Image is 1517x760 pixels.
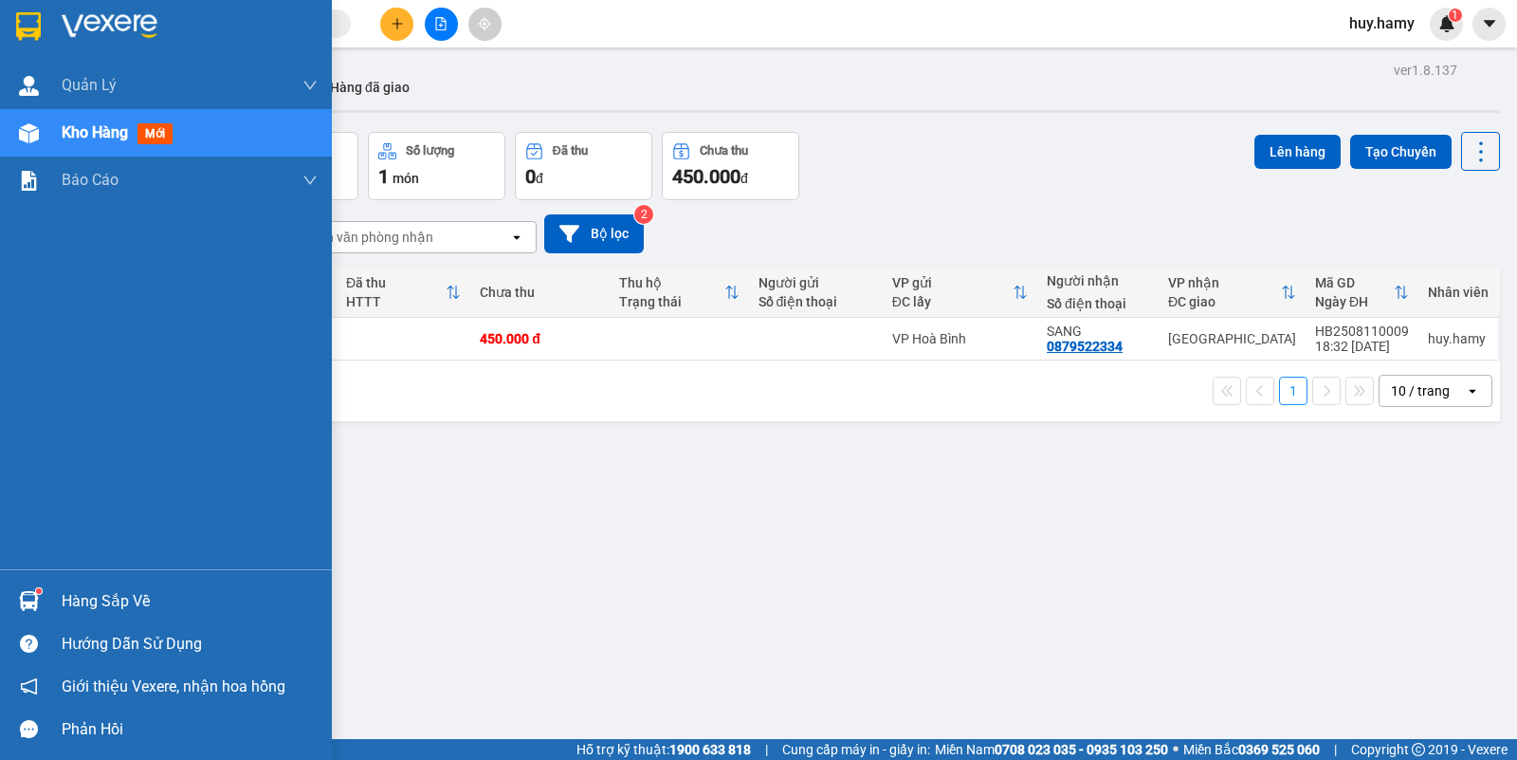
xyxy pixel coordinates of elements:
button: file-add [425,8,458,41]
span: huy.hamy [1334,11,1430,35]
button: caret-down [1472,8,1506,41]
span: question-circle [20,635,38,653]
div: Đã thu [553,144,588,158]
div: VP nhận [1168,275,1281,290]
button: Chưa thu450.000đ [662,132,799,200]
div: Mã GD [1315,275,1394,290]
div: Chưa thu [480,285,600,300]
strong: 0369 525 060 [1238,742,1320,757]
span: món [393,171,419,186]
button: aim [468,8,502,41]
div: Đã thu [346,275,446,290]
img: logo-vxr [16,12,41,41]
span: 1 [1452,9,1458,22]
div: Chọn văn phòng nhận [302,228,433,247]
button: plus [380,8,413,41]
div: ver 1.8.137 [1394,60,1457,81]
div: 0879522334 [1047,339,1123,354]
span: 1 [378,165,389,188]
button: Hàng đã giao [315,65,425,110]
button: Bộ lọc [544,214,644,253]
span: đ [740,171,748,186]
div: Hàng sắp về [62,587,318,616]
th: Toggle SortBy [883,268,1037,318]
span: ⚪️ [1173,746,1179,753]
div: VP gửi [892,275,1013,290]
div: Hướng dẫn sử dụng [62,630,318,658]
div: huy.hamy [1428,331,1489,346]
span: 450.000 [672,165,740,188]
span: | [765,739,768,760]
span: Miền Nam [935,739,1168,760]
div: Người gửi [758,275,873,290]
div: ĐC giao [1168,294,1281,309]
sup: 1 [1449,9,1462,22]
svg: open [1465,383,1480,399]
button: Lên hàng [1254,135,1341,169]
span: Miền Bắc [1183,739,1320,760]
span: | [1334,739,1337,760]
th: Toggle SortBy [610,268,749,318]
div: HTTT [346,294,446,309]
div: Số điện thoại [1047,296,1149,311]
span: copyright [1412,743,1425,756]
div: 10 / trang [1391,381,1450,400]
div: ĐC lấy [892,294,1013,309]
span: notification [20,677,38,695]
img: solution-icon [19,171,39,191]
img: warehouse-icon [19,123,39,143]
span: down [302,173,318,188]
div: Nhân viên [1428,285,1489,300]
div: Số lượng [406,144,454,158]
strong: 1900 633 818 [669,742,751,757]
sup: 1 [36,588,42,594]
span: down [302,78,318,93]
span: đ [536,171,543,186]
img: icon-new-feature [1438,15,1455,32]
div: VP Hoà Bình [892,331,1028,346]
span: Hỗ trợ kỹ thuật: [576,739,751,760]
div: [GEOGRAPHIC_DATA] [1168,331,1296,346]
div: Trạng thái [619,294,724,309]
span: plus [391,17,404,30]
th: Toggle SortBy [337,268,470,318]
div: SANG [1047,324,1149,339]
button: Số lượng1món [368,132,505,200]
span: mới [137,123,173,144]
span: Cung cấp máy in - giấy in: [782,739,930,760]
span: 0 [525,165,536,188]
span: Kho hàng [62,123,128,141]
div: 450.000 đ [480,331,600,346]
span: caret-down [1481,15,1498,32]
div: Phản hồi [62,715,318,744]
span: Giới thiệu Vexere, nhận hoa hồng [62,675,285,698]
span: aim [478,17,491,30]
button: 1 [1279,377,1307,405]
strong: 0708 023 035 - 0935 103 250 [995,742,1168,757]
div: 18:32 [DATE] [1315,339,1409,354]
svg: open [509,230,524,245]
div: Người nhận [1047,273,1149,288]
div: HB2508110009 [1315,324,1409,339]
div: Số điện thoại [758,294,873,309]
span: Quản Lý [62,73,117,97]
th: Toggle SortBy [1159,268,1306,318]
sup: 2 [634,205,653,224]
div: Chưa thu [700,144,748,158]
button: Đã thu0đ [515,132,652,200]
span: message [20,720,38,738]
button: Tạo Chuyến [1350,135,1452,169]
img: warehouse-icon [19,591,39,611]
span: Báo cáo [62,168,119,192]
img: warehouse-icon [19,76,39,96]
span: file-add [434,17,448,30]
div: Thu hộ [619,275,724,290]
th: Toggle SortBy [1306,268,1418,318]
div: Ngày ĐH [1315,294,1394,309]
